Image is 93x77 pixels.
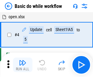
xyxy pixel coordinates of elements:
button: Run All [13,58,32,72]
span: # 4 [15,32,19,37]
button: Skip [52,58,71,72]
div: cell [46,28,52,32]
img: Main button [76,60,86,70]
div: Sheet1!A5 [54,26,74,33]
div: Basic do while workflow [15,3,62,9]
img: Support [73,4,78,9]
img: Back [5,2,12,10]
div: 5 [23,36,28,43]
img: Skip [58,59,65,66]
div: to [77,28,80,32]
div: Run All [16,67,30,71]
div: Update [29,26,44,33]
img: Run All [19,59,26,66]
img: Settings menu [81,2,88,10]
span: open.xlsx [9,14,25,19]
div: Skip [58,67,66,71]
